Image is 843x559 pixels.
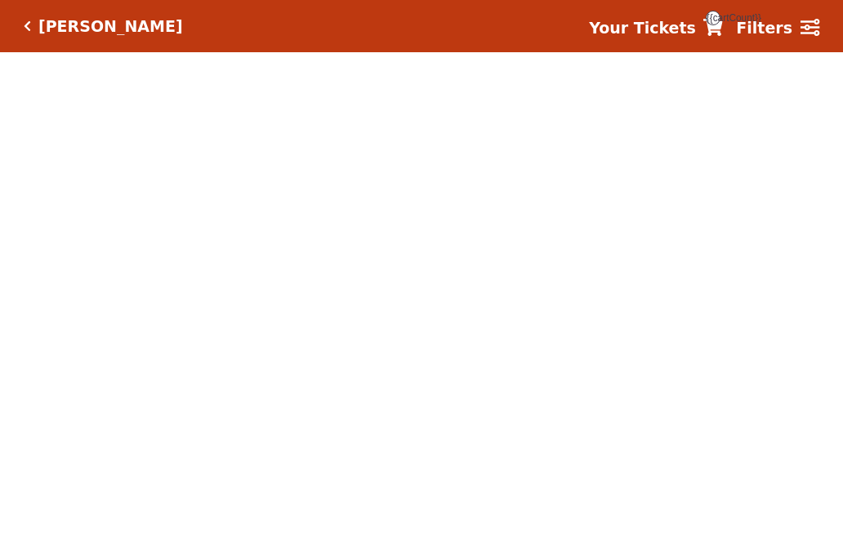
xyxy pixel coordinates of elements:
strong: Filters [736,19,792,37]
h5: [PERSON_NAME] [38,17,183,36]
a: Click here to go back to filters [24,20,31,32]
strong: Your Tickets [589,19,696,37]
a: Filters [736,16,819,40]
span: {{cartCount}} [706,11,720,25]
a: Your Tickets {{cartCount}} [589,16,723,40]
